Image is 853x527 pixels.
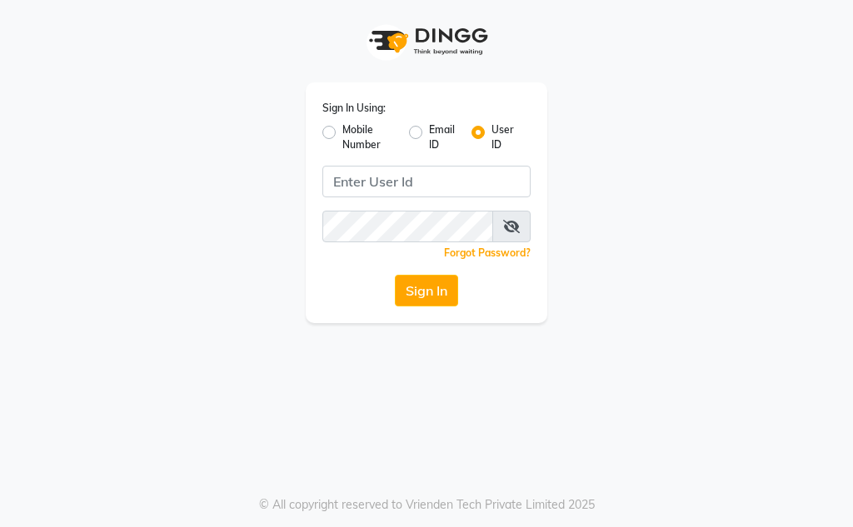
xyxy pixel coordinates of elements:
[444,246,531,259] a: Forgot Password?
[342,122,396,152] label: Mobile Number
[322,211,493,242] input: Username
[322,101,386,116] label: Sign In Using:
[322,166,531,197] input: Username
[395,275,458,306] button: Sign In
[491,122,517,152] label: User ID
[429,122,457,152] label: Email ID
[360,17,493,66] img: logo1.svg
